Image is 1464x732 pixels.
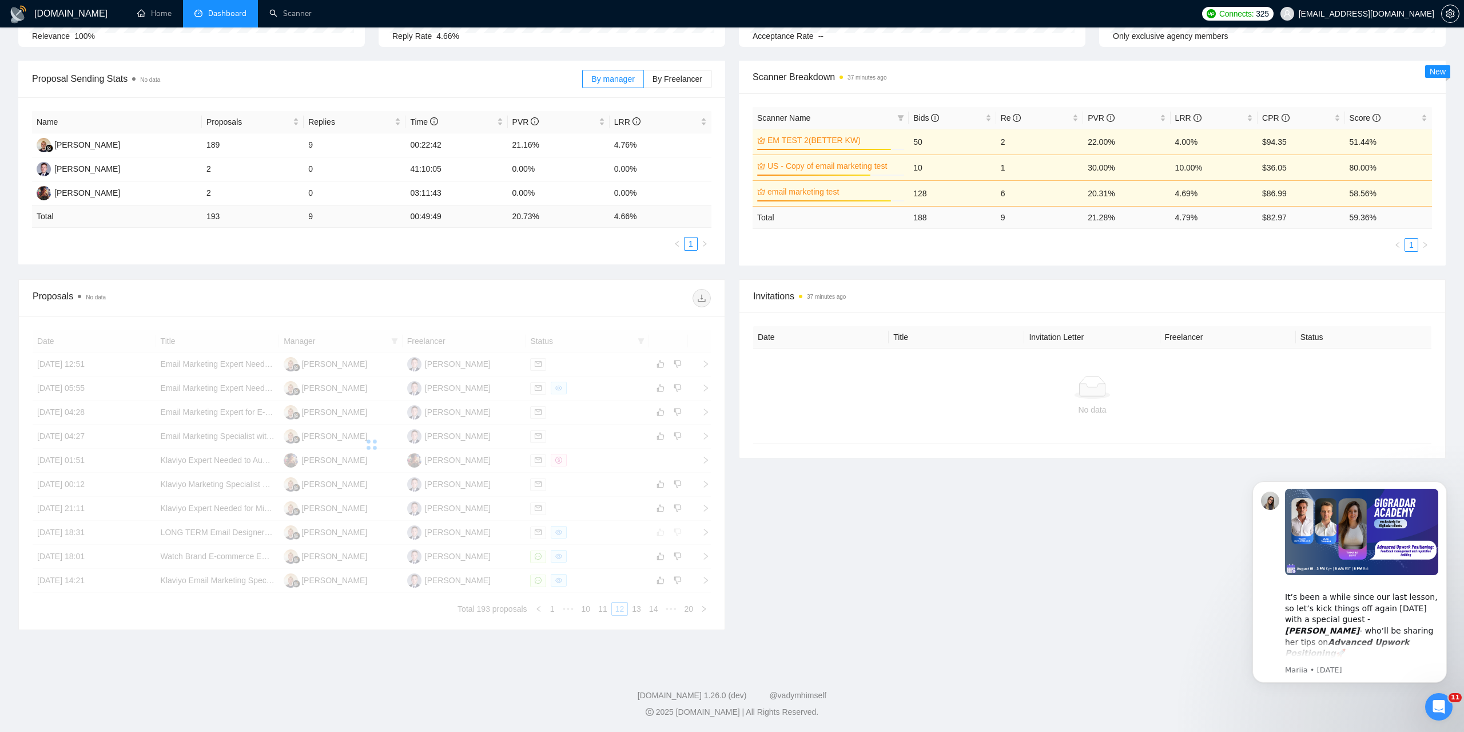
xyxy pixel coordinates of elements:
[1405,239,1418,251] a: 1
[202,133,304,157] td: 189
[54,139,120,151] div: [PERSON_NAME]
[9,5,27,23] img: logo
[304,181,405,205] td: 0
[508,205,610,228] td: 20.73 %
[410,117,437,126] span: Time
[674,240,681,247] span: left
[646,708,654,716] span: copyright
[32,31,70,41] span: Relevance
[909,129,996,155] td: 50
[1235,464,1464,701] iframe: Intercom notifications message
[1175,113,1202,122] span: LRR
[37,138,51,152] img: AS
[405,157,507,181] td: 41:10:05
[757,188,765,196] span: crown
[304,111,405,133] th: Replies
[1256,7,1268,20] span: 325
[1283,10,1291,18] span: user
[757,113,810,122] span: Scanner Name
[1372,114,1381,122] span: info-circle
[753,326,889,349] th: Date
[37,186,51,200] img: MA
[909,180,996,206] td: 128
[1171,155,1258,180] td: 10.00%
[1207,9,1216,18] img: upwork-logo.png
[670,237,684,251] button: left
[913,113,939,122] span: Bids
[508,133,610,157] td: 21.16%
[206,116,291,128] span: Proposals
[753,31,814,41] span: Acceptance Rate
[698,237,711,251] button: right
[996,206,1083,228] td: 9
[1262,113,1289,122] span: CPR
[1405,238,1418,252] li: 1
[304,205,405,228] td: 9
[194,9,202,17] span: dashboard
[1258,129,1344,155] td: $94.35
[1160,326,1296,349] th: Freelancer
[1258,180,1344,206] td: $86.99
[1083,180,1170,206] td: 20.31%
[897,114,904,121] span: filter
[1258,206,1344,228] td: $ 82.97
[909,155,996,180] td: 10
[1024,326,1160,349] th: Invitation Letter
[37,188,120,197] a: MA[PERSON_NAME]
[531,117,539,125] span: info-circle
[1441,5,1459,23] button: setting
[996,129,1083,155] td: 2
[1296,326,1431,349] th: Status
[54,187,120,199] div: [PERSON_NAME]
[1391,238,1405,252] li: Previous Page
[1418,238,1432,252] li: Next Page
[614,117,640,126] span: LRR
[610,157,711,181] td: 0.00%
[74,31,95,41] span: 100%
[1282,114,1290,122] span: info-circle
[931,114,939,122] span: info-circle
[1442,9,1459,18] span: setting
[757,136,765,144] span: crown
[405,133,507,157] td: 00:22:42
[895,109,906,126] span: filter
[767,185,902,198] a: email marketing test
[1107,114,1115,122] span: info-circle
[653,74,702,84] span: By Freelancer
[405,205,507,228] td: 00:49:49
[208,9,246,18] span: Dashboard
[508,181,610,205] td: 0.00%
[1194,114,1202,122] span: info-circle
[304,157,405,181] td: 0
[1345,206,1433,228] td: 59.36 %
[753,206,909,228] td: Total
[610,181,711,205] td: 0.00%
[1083,129,1170,155] td: 22.00%
[45,144,53,152] img: gigradar-bm.png
[889,326,1024,349] th: Title
[308,116,392,128] span: Replies
[1083,155,1170,180] td: 30.00%
[430,117,438,125] span: info-circle
[757,162,765,170] span: crown
[753,70,1432,84] span: Scanner Breakdown
[1345,180,1433,206] td: 58.56%
[1394,242,1401,248] span: left
[304,133,405,157] td: 9
[670,237,684,251] li: Previous Page
[1422,242,1429,248] span: right
[9,706,1455,718] div: 2025 [DOMAIN_NAME] | All Rights Reserved.
[684,237,698,251] li: 1
[1425,693,1453,721] iframe: Intercom live chat
[1345,155,1433,180] td: 80.00%
[140,77,160,83] span: No data
[632,117,640,125] span: info-circle
[86,294,106,300] span: No data
[37,164,120,173] a: GT[PERSON_NAME]
[1345,129,1433,155] td: 51.44%
[32,111,202,133] th: Name
[37,140,120,149] a: AS[PERSON_NAME]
